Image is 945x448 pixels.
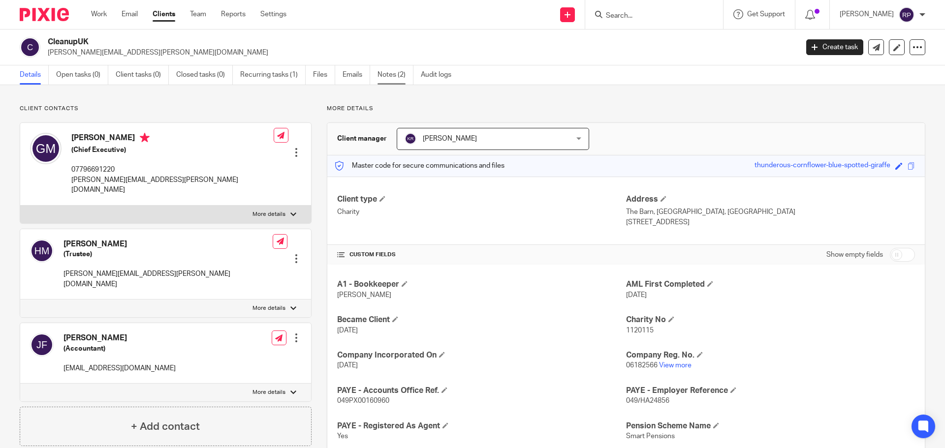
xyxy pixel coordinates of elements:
[337,397,389,404] span: 049PX00160960
[221,9,246,19] a: Reports
[337,279,626,290] h4: A1 - Bookkeeper
[337,327,358,334] span: [DATE]
[626,207,915,217] p: The Barn, [GEOGRAPHIC_DATA], [GEOGRAPHIC_DATA]
[335,161,504,171] p: Master code for secure communications and files
[260,9,286,19] a: Settings
[840,9,894,19] p: [PERSON_NAME]
[30,333,54,357] img: svg%3E
[626,386,915,396] h4: PAYE - Employer Reference
[153,9,175,19] a: Clients
[337,251,626,259] h4: CUSTOM FIELDS
[899,7,914,23] img: svg%3E
[626,421,915,431] h4: Pension Scheme Name
[343,65,370,85] a: Emails
[337,134,387,144] h3: Client manager
[626,327,654,334] span: 1120115
[659,362,692,369] a: View more
[56,65,108,85] a: Open tasks (0)
[30,133,62,164] img: svg%3E
[48,37,643,47] h2: CleanupUK
[190,9,206,19] a: Team
[63,249,273,259] h5: (Trustee)
[626,194,915,205] h4: Address
[806,39,863,55] a: Create task
[20,8,69,21] img: Pixie
[337,194,626,205] h4: Client type
[626,292,647,299] span: [DATE]
[337,386,626,396] h4: PAYE - Accounts Office Ref.
[626,397,669,404] span: 049/HA24856
[337,292,391,299] span: [PERSON_NAME]
[63,344,176,354] h5: (Accountant)
[91,9,107,19] a: Work
[30,239,54,263] img: svg%3E
[122,9,138,19] a: Email
[63,333,176,343] h4: [PERSON_NAME]
[826,250,883,260] label: Show empty fields
[252,388,285,396] p: More details
[626,362,658,369] span: 06182566
[337,315,626,325] h4: Became Client
[405,133,416,145] img: svg%3E
[626,217,915,227] p: [STREET_ADDRESS]
[252,210,285,218] p: More details
[747,11,785,18] span: Get Support
[71,175,274,195] p: [PERSON_NAME][EMAIL_ADDRESS][PERSON_NAME][DOMAIN_NAME]
[313,65,335,85] a: Files
[755,160,890,172] div: thunderous-cornflower-blue-spotted-giraffe
[176,65,233,85] a: Closed tasks (0)
[626,350,915,360] h4: Company Reg. No.
[337,350,626,360] h4: Company Incorporated On
[63,363,176,373] p: [EMAIL_ADDRESS][DOMAIN_NAME]
[63,269,273,289] p: [PERSON_NAME][EMAIL_ADDRESS][PERSON_NAME][DOMAIN_NAME]
[337,421,626,431] h4: PAYE - Registered As Agent
[48,48,791,58] p: [PERSON_NAME][EMAIL_ADDRESS][PERSON_NAME][DOMAIN_NAME]
[20,105,312,113] p: Client contacts
[71,145,274,155] h5: (Chief Executive)
[337,362,358,369] span: [DATE]
[63,239,273,249] h4: [PERSON_NAME]
[131,419,200,434] h4: + Add contact
[252,304,285,312] p: More details
[626,279,915,290] h4: AML First Completed
[20,37,40,58] img: svg%3E
[626,433,675,440] span: Smart Pensions
[240,65,306,85] a: Recurring tasks (1)
[378,65,413,85] a: Notes (2)
[327,105,925,113] p: More details
[71,133,274,145] h4: [PERSON_NAME]
[337,207,626,217] p: Charity
[116,65,169,85] a: Client tasks (0)
[626,315,915,325] h4: Charity No
[605,12,693,21] input: Search
[337,433,348,440] span: Yes
[140,133,150,143] i: Primary
[20,65,49,85] a: Details
[423,135,477,142] span: [PERSON_NAME]
[421,65,459,85] a: Audit logs
[71,165,274,175] p: 07796691220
